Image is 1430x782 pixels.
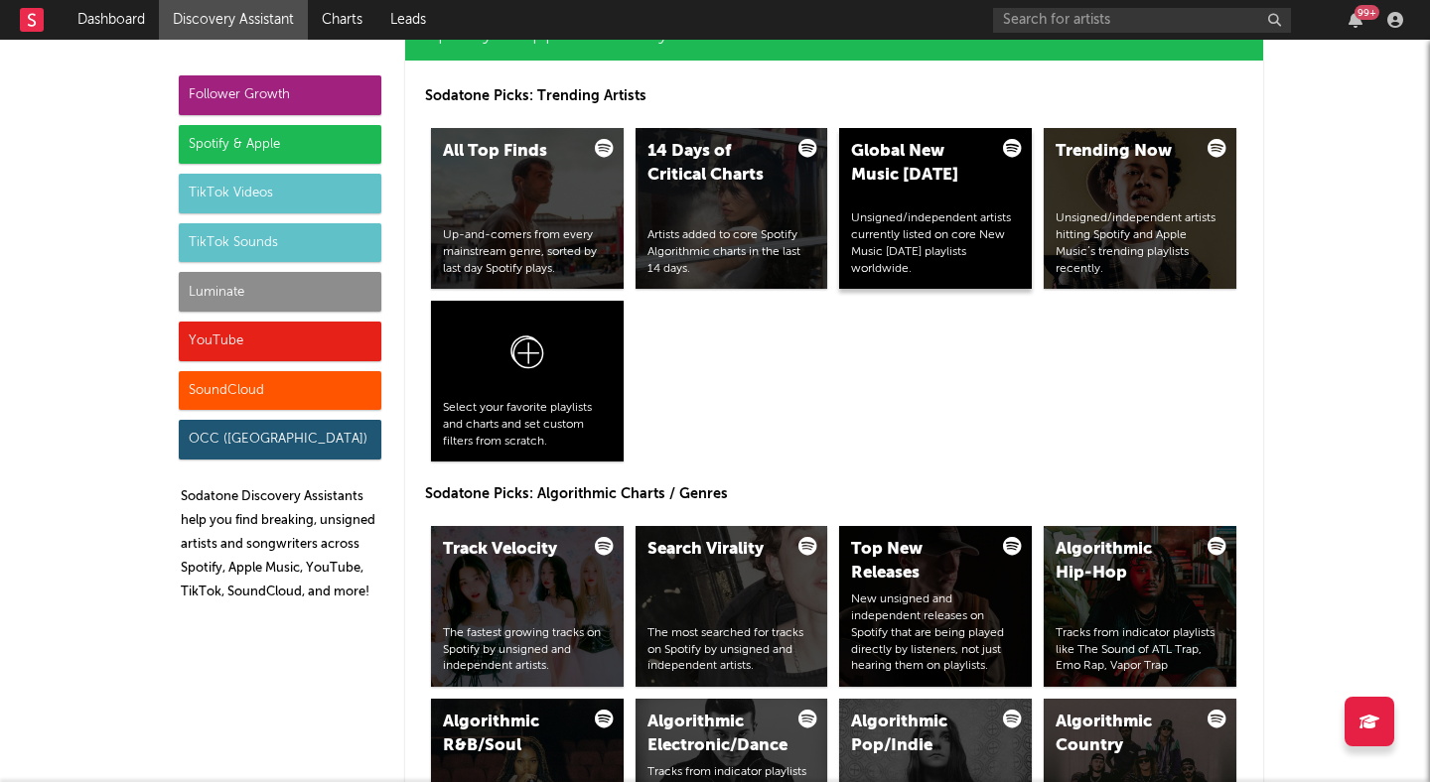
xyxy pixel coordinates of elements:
[647,227,816,277] div: Artists added to core Spotify Algorithmic charts in the last 14 days.
[647,711,783,758] div: Algorithmic Electronic/Dance
[179,174,381,213] div: TikTok Videos
[1056,538,1191,586] div: Algorithmic Hip-Hop
[851,210,1020,277] div: Unsigned/independent artists currently listed on core New Music [DATE] playlists worldwide.
[425,84,1243,108] p: Sodatone Picks: Trending Artists
[1056,140,1191,164] div: Trending Now
[1355,5,1379,20] div: 99 +
[179,420,381,459] div: OCC ([GEOGRAPHIC_DATA])
[1349,12,1362,28] button: 99+
[425,482,1243,506] p: Sodatone Picks: Algorithmic Charts / Genres
[443,538,578,562] div: Track Velocity
[851,140,986,188] div: Global New Music [DATE]
[179,371,381,411] div: SoundCloud
[179,125,381,165] div: Spotify & Apple
[1044,526,1236,687] a: Algorithmic Hip-HopTracks from indicator playlists like The Sound of ATL Trap, Emo Rap, Vapor Trap
[179,322,381,361] div: YouTube
[181,485,381,604] p: Sodatone Discovery Assistants help you find breaking, unsigned artists and songwriters across Spo...
[636,526,828,687] a: Search ViralityThe most searched for tracks on Spotify by unsigned and independent artists.
[647,140,783,188] div: 14 Days of Critical Charts
[443,227,612,277] div: Up-and-comers from every mainstream genre, sorted by last day Spotify plays.
[1056,711,1191,758] div: Algorithmic Country
[993,8,1291,33] input: Search for artists
[1056,210,1224,277] div: Unsigned/independent artists hitting Spotify and Apple Music’s trending playlists recently.
[851,538,986,586] div: Top New Releases
[851,591,1020,675] div: New unsigned and independent releases on Spotify that are being played directly by listeners, not...
[851,711,986,758] div: Algorithmic Pop/Indie
[443,711,578,758] div: Algorithmic R&B/Soul
[636,128,828,289] a: 14 Days of Critical ChartsArtists added to core Spotify Algorithmic charts in the last 14 days.
[179,75,381,115] div: Follower Growth
[431,526,624,687] a: Track VelocityThe fastest growing tracks on Spotify by unsigned and independent artists.
[1056,625,1224,675] div: Tracks from indicator playlists like The Sound of ATL Trap, Emo Rap, Vapor Trap
[1044,128,1236,289] a: Trending NowUnsigned/independent artists hitting Spotify and Apple Music’s trending playlists rec...
[443,625,612,675] div: The fastest growing tracks on Spotify by unsigned and independent artists.
[179,223,381,263] div: TikTok Sounds
[647,538,783,562] div: Search Virality
[839,128,1032,289] a: Global New Music [DATE]Unsigned/independent artists currently listed on core New Music [DATE] pla...
[443,140,578,164] div: All Top Finds
[431,128,624,289] a: All Top FindsUp-and-comers from every mainstream genre, sorted by last day Spotify plays.
[839,526,1032,687] a: Top New ReleasesNew unsigned and independent releases on Spotify that are being played directly b...
[647,625,816,675] div: The most searched for tracks on Spotify by unsigned and independent artists.
[431,301,624,461] a: Select your favorite playlists and charts and set custom filters from scratch.
[179,272,381,312] div: Luminate
[443,400,612,450] div: Select your favorite playlists and charts and set custom filters from scratch.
